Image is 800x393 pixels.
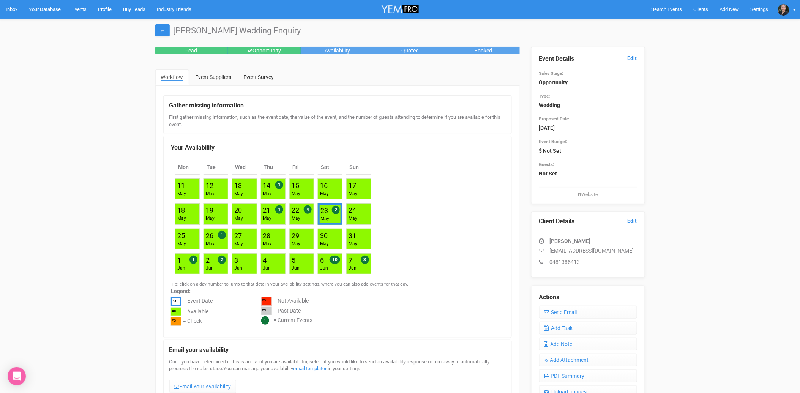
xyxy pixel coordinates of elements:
div: May [177,215,186,222]
a: 5 [292,256,295,264]
div: ²³ [261,307,272,316]
th: Tue [204,160,228,175]
a: Edit [628,55,637,62]
legend: Event Details [539,55,637,63]
div: May [320,216,329,222]
a: 24 [349,206,356,214]
img: open-uri20250213-2-1m688p0 [778,4,789,16]
div: May [234,215,243,222]
a: 27 [234,232,242,240]
th: Mon [175,160,200,175]
a: Add Attachment [539,354,637,366]
legend: Client Details [539,217,637,226]
div: Jun [292,265,300,271]
a: 23 [320,207,328,215]
strong: $ Not Set [539,148,562,154]
legend: Your Availability [171,144,504,152]
span: 2 [218,256,226,264]
div: = Past Date [273,307,301,317]
span: 1 [189,256,197,264]
a: 6 [320,256,324,264]
div: First gather missing information, such as the event date, the value of the event, and the number ... [169,114,506,128]
div: May [292,191,300,197]
span: Search Events [652,6,682,12]
div: = Check [183,317,202,327]
strong: Opportunity [539,79,568,85]
th: Fri [289,160,314,175]
a: 4 [263,256,267,264]
div: = Event Date [183,297,213,308]
div: Booked [447,47,520,54]
div: May [206,191,215,197]
strong: [PERSON_NAME] [550,238,591,244]
small: Website [539,191,637,198]
span: 2 [332,206,340,214]
a: 11 [177,182,185,189]
a: 14 [263,182,271,189]
a: PDF Summary [539,369,637,382]
th: Thu [261,160,286,175]
div: May [206,241,215,247]
div: = Not Available [273,297,309,307]
span: 1 [218,231,226,239]
small: Guests: [539,162,554,167]
a: email templates [293,366,328,371]
span: 4 [304,205,312,214]
strong: [DATE] [539,125,555,131]
div: May [206,215,215,222]
a: 15 [292,182,299,189]
div: May [234,241,243,247]
div: May [263,191,272,197]
a: 17 [349,182,356,189]
a: Send Email [539,306,637,319]
div: Jun [320,265,328,271]
span: 1 [275,181,283,189]
div: May [349,241,357,247]
a: 20 [234,206,242,214]
a: 16 [320,182,328,189]
a: Event Suppliers [190,69,237,85]
div: = Available [183,308,208,317]
div: Quoted [374,47,447,54]
p: [EMAIL_ADDRESS][DOMAIN_NAME] [539,247,637,254]
a: 22 [292,206,299,214]
div: Jun [177,265,185,271]
div: May [263,241,272,247]
small: Proposed Date [539,116,569,122]
div: May [349,191,357,197]
a: 2 [206,256,210,264]
div: May [320,191,329,197]
div: Jun [349,265,357,271]
p: 0481386413 [539,258,637,266]
span: 3 [361,256,369,264]
a: Add Task [539,322,637,335]
div: May [349,215,357,222]
div: Jun [263,265,271,271]
a: 13 [234,182,242,189]
a: 30 [320,232,328,240]
a: Workflow [155,69,189,85]
div: Jun [234,265,242,271]
th: Wed [232,160,257,175]
div: May [177,241,186,247]
span: You can manage your availability in your settings. [224,366,362,371]
div: Open Intercom Messenger [8,367,26,385]
legend: Actions [539,293,637,302]
a: Event Survey [238,69,280,85]
th: Sat [318,160,342,175]
a: 28 [263,232,271,240]
h1: [PERSON_NAME] Wedding Enquiry [155,26,645,35]
legend: Gather missing information [169,101,506,110]
small: Type: [539,93,550,99]
div: May [263,215,272,222]
div: May [320,241,329,247]
a: ← [155,24,170,36]
div: = Current Events [273,316,312,325]
a: 7 [349,256,352,264]
div: Lead [155,47,228,54]
span: 1 [261,316,269,325]
div: May [292,241,300,247]
div: ²³ [261,297,272,306]
small: Tip: click on a day number to jump to that date in your availability settings, where you can also... [171,281,409,287]
a: Edit [628,217,637,224]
